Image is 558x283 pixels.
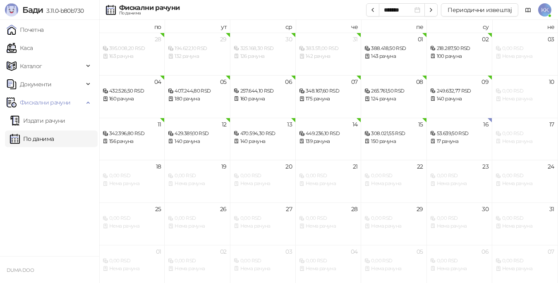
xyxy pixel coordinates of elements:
[230,75,296,118] td: 2025-08-06
[296,33,361,75] td: 2025-07-31
[103,95,161,103] div: 160 рачуна
[299,87,357,95] div: 348.167,60 RSD
[165,33,230,75] td: 2025-07-29
[103,138,161,145] div: 156 рачуна
[417,249,423,254] div: 05
[296,160,361,202] td: 2025-08-21
[165,75,230,118] td: 2025-08-05
[168,130,226,138] div: 429.389,10 RSD
[496,180,554,188] div: Нема рачуна
[496,95,554,103] div: Нема рачуна
[10,131,54,147] a: По данима
[103,87,161,95] div: 432.526,50 RSD
[361,33,426,75] td: 2025-08-01
[234,95,292,103] div: 160 рачуна
[296,75,361,118] td: 2025-08-07
[103,265,161,273] div: Нема рачуна
[296,118,361,160] td: 2025-08-14
[99,160,165,202] td: 2025-08-18
[364,172,423,180] div: 0,00 RSD
[103,130,161,138] div: 342.396,80 RSD
[221,164,227,169] div: 19
[364,265,423,273] div: Нема рачуна
[430,265,489,273] div: Нема рачуна
[299,52,357,60] div: 142 рачуна
[234,138,292,145] div: 140 рачуна
[430,95,489,103] div: 140 рачуна
[492,20,558,33] th: не
[7,267,34,273] small: DUMA DOO
[286,206,292,212] div: 27
[496,222,554,230] div: Нема рачуна
[549,121,554,127] div: 17
[299,95,357,103] div: 175 рачуна
[418,121,423,127] div: 15
[285,164,292,169] div: 20
[103,45,161,52] div: 395.008,20 RSD
[155,36,161,42] div: 28
[43,7,84,14] span: 3.11.0-b80b730
[361,118,426,160] td: 2025-08-15
[364,95,423,103] div: 124 рачуна
[492,202,558,245] td: 2025-08-31
[234,257,292,265] div: 0,00 RSD
[441,3,518,17] button: Периодични извештај
[220,36,227,42] div: 29
[496,257,554,265] div: 0,00 RSD
[165,118,230,160] td: 2025-08-12
[548,164,554,169] div: 24
[234,87,292,95] div: 257.644,10 RSD
[427,160,492,202] td: 2025-08-23
[352,121,358,127] div: 14
[496,265,554,273] div: Нема рачуна
[165,20,230,33] th: ут
[496,214,554,222] div: 0,00 RSD
[417,206,423,212] div: 29
[299,265,357,273] div: Нема рачуна
[155,206,161,212] div: 25
[103,52,161,60] div: 163 рачуна
[103,257,161,265] div: 0,00 RSD
[7,40,33,56] a: Каса
[168,180,226,188] div: Нема рачуна
[299,214,357,222] div: 0,00 RSD
[119,11,180,15] div: По данима
[364,257,423,265] div: 0,00 RSD
[427,75,492,118] td: 2025-08-09
[361,20,426,33] th: пе
[361,202,426,245] td: 2025-08-29
[548,36,554,42] div: 03
[353,164,358,169] div: 21
[299,222,357,230] div: Нема рачуна
[299,130,357,138] div: 449.236,10 RSD
[234,180,292,188] div: Нема рачуна
[99,202,165,245] td: 2025-08-25
[230,202,296,245] td: 2025-08-27
[496,52,554,60] div: Нема рачуна
[285,79,292,85] div: 06
[364,45,423,52] div: 388.418,50 RSD
[482,36,489,42] div: 02
[351,79,358,85] div: 07
[481,249,489,254] div: 06
[156,249,161,254] div: 01
[416,79,423,85] div: 08
[20,58,42,74] span: Каталог
[234,130,292,138] div: 470.594,30 RSD
[230,160,296,202] td: 2025-08-20
[430,214,489,222] div: 0,00 RSD
[20,94,70,111] span: Фискални рачуни
[285,249,292,254] div: 03
[430,52,489,60] div: 100 рачуна
[158,121,161,127] div: 11
[168,95,226,103] div: 180 рачуна
[168,257,226,265] div: 0,00 RSD
[99,20,165,33] th: по
[482,164,489,169] div: 23
[364,138,423,145] div: 150 рачуна
[234,172,292,180] div: 0,00 RSD
[430,257,489,265] div: 0,00 RSD
[156,164,161,169] div: 18
[296,202,361,245] td: 2025-08-28
[230,20,296,33] th: ср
